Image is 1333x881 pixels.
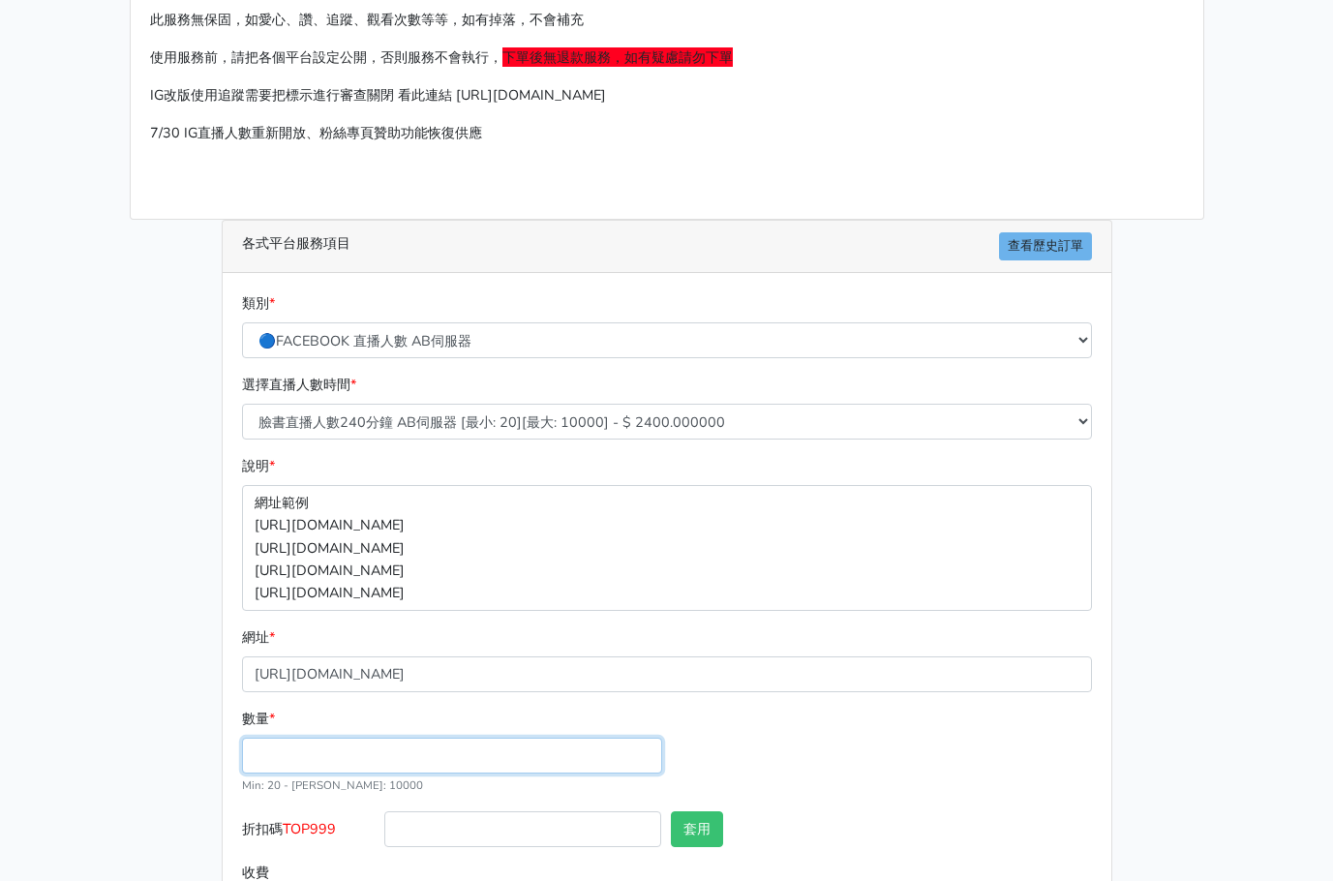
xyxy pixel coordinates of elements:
[237,811,380,855] label: 折扣碼
[242,656,1092,692] input: 這邊填入網址
[150,9,1184,31] p: 此服務無保固，如愛心、讚、追蹤、觀看次數等等，如有掉落，不會補充
[242,485,1092,610] p: 網址範例 [URL][DOMAIN_NAME] [URL][DOMAIN_NAME] [URL][DOMAIN_NAME] [URL][DOMAIN_NAME]
[150,46,1184,69] p: 使用服務前，請把各個平台設定公開，否則服務不會執行，
[223,221,1111,273] div: 各式平台服務項目
[242,777,423,793] small: Min: 20 - [PERSON_NAME]: 10000
[283,819,336,838] span: TOP999
[150,122,1184,144] p: 7/30 IG直播人數重新開放、粉絲專頁贊助功能恢復供應
[242,374,356,396] label: 選擇直播人數時間
[242,455,275,477] label: 說明
[150,84,1184,106] p: IG改版使用追蹤需要把標示進行審查關閉 看此連結 [URL][DOMAIN_NAME]
[999,232,1092,260] a: 查看歷史訂單
[242,292,275,315] label: 類別
[242,708,275,730] label: 數量
[502,47,733,67] span: 下單後無退款服務，如有疑慮請勿下單
[242,626,275,649] label: 網址
[671,811,723,847] button: 套用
